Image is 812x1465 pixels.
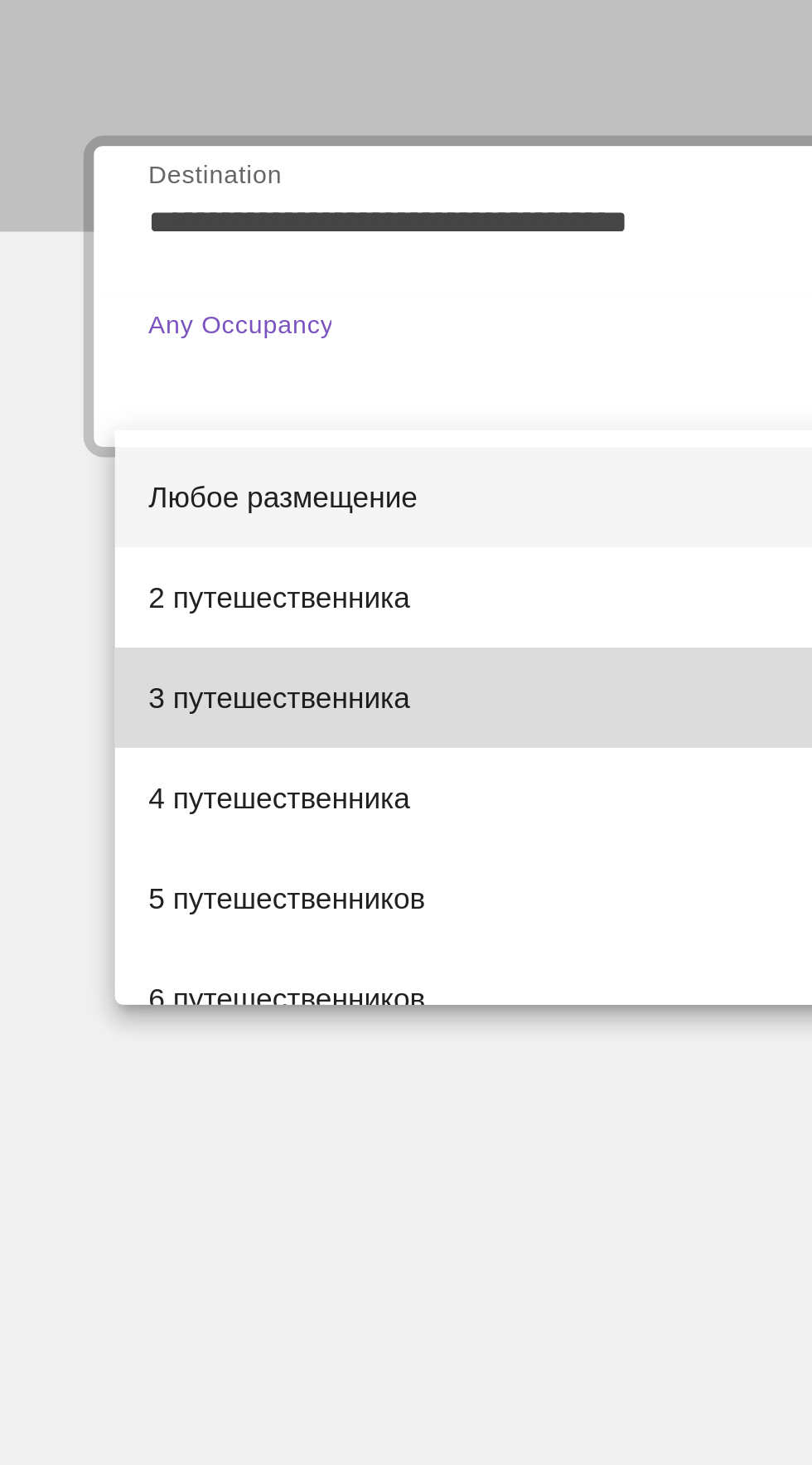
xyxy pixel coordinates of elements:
[59,696,169,709] font: 6 путешественников
[59,536,162,550] font: 2 путешественника
[59,497,166,510] font: Любое размещение
[59,616,162,629] font: 4 путешественника
[746,1399,799,1452] iframe: Кнопка запуска окна обмена сообщениями
[59,576,162,589] font: 3 путешественника
[59,656,169,669] font: 5 путешественников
